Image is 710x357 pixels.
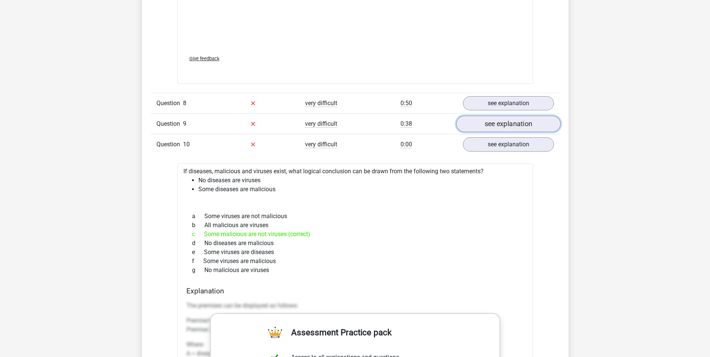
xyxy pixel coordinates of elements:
a: see explanation [463,96,554,110]
span: Question [156,119,183,128]
div: Some viruses are malicious [186,257,524,266]
span: 0:38 [400,120,412,128]
a: see explanation [456,116,560,132]
span: d [192,239,204,248]
span: Give feedback [189,56,219,61]
span: a [192,212,204,221]
li: No diseases are viruses [198,176,527,185]
div: Some viruses are diseases [186,248,524,257]
span: f [192,257,203,266]
span: e [192,248,204,257]
span: 9 [183,120,186,127]
span: 0:50 [400,100,412,107]
span: g [192,266,204,275]
span: c [192,230,204,239]
span: Question [156,140,183,149]
div: All malicious are viruses [186,221,524,230]
span: very difficult [305,120,337,128]
div: No diseases are malicious [186,239,524,248]
span: b [192,221,204,230]
span: very difficult [305,141,337,148]
div: No malicious are viruses [186,266,524,275]
span: 10 [183,141,190,148]
div: Some malicious are not viruses (correct) [186,230,524,239]
li: Some diseases are malicious [198,185,527,194]
h4: Explanation [186,287,524,295]
p: Premise1: No A are B Premise 2: Some A are C [186,316,524,334]
span: 0:00 [400,141,412,148]
div: Some viruses are not malicious [186,212,524,221]
a: see explanation [463,137,554,152]
span: very difficult [305,100,337,107]
span: Question [156,99,183,108]
span: 8 [183,100,186,107]
p: The premises can be displayed as follows: [186,301,524,310]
